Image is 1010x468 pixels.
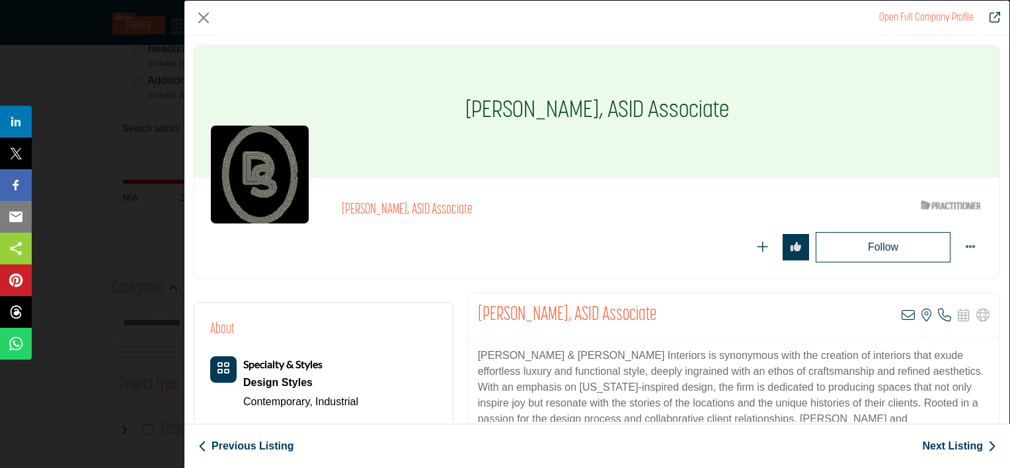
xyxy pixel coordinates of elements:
[243,373,358,393] a: Design Styles
[243,373,358,393] div: Styles that range from contemporary to Victorian to meet any aesthetic vision.
[921,197,980,214] img: ASID Qualified Practitioners
[342,202,705,219] h2: [PERSON_NAME], ASID Associate
[243,358,323,370] b: Specialty & Styles
[243,396,313,407] a: Contemporary,
[816,232,951,262] button: Redirect to login
[879,13,974,23] a: Redirect to whitney-savage
[922,438,996,454] a: Next Listing
[243,359,323,370] a: Specialty & Styles
[957,234,984,260] button: More Options
[198,438,293,454] a: Previous Listing
[783,234,809,260] button: Redirect to login page
[194,8,214,28] button: Close
[750,234,776,260] button: Redirect to login page
[465,46,729,178] h1: [PERSON_NAME], ASID Associate
[315,396,358,407] a: Industrial
[210,356,237,383] button: Category Icon
[980,10,1000,26] a: Redirect to whitney-savage
[210,319,235,340] h2: About
[210,125,309,224] img: whitney-savage logo
[478,303,656,327] h2: Whitney Savage, ASID Associate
